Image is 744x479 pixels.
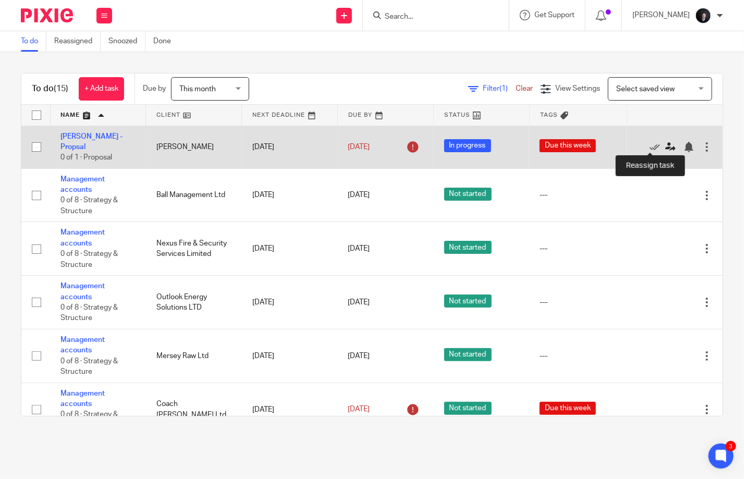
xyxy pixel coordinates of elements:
[21,31,46,52] a: To do
[242,276,338,329] td: [DATE]
[348,192,370,199] span: [DATE]
[555,85,600,92] span: View Settings
[616,85,675,93] span: Select saved view
[695,7,712,24] img: 455A2509.jpg
[146,329,242,383] td: Mersey Raw Ltd
[726,441,736,451] div: 3
[348,352,370,360] span: [DATE]
[444,241,492,254] span: Not started
[650,142,665,152] a: Mark as done
[540,112,558,118] span: Tags
[21,8,73,22] img: Pixie
[146,168,242,222] td: Ball Management Ltd
[60,390,105,408] a: Management accounts
[348,299,370,306] span: [DATE]
[499,85,508,92] span: (1)
[516,85,533,92] a: Clear
[153,31,179,52] a: Done
[146,126,242,168] td: [PERSON_NAME]
[79,77,124,101] a: + Add task
[60,229,105,247] a: Management accounts
[242,168,338,222] td: [DATE]
[60,411,118,429] span: 0 of 8 · Strategy & Structure
[540,190,616,200] div: ---
[143,83,166,94] p: Due by
[348,245,370,252] span: [DATE]
[146,276,242,329] td: Outlook Energy Solutions LTD
[632,10,690,20] p: [PERSON_NAME]
[444,348,492,361] span: Not started
[540,139,596,152] span: Due this week
[348,406,370,413] span: [DATE]
[540,297,616,308] div: ---
[108,31,145,52] a: Snoozed
[54,31,101,52] a: Reassigned
[60,133,123,151] a: [PERSON_NAME] - Propsal
[179,85,216,93] span: This month
[242,329,338,383] td: [DATE]
[384,13,478,22] input: Search
[146,383,242,436] td: Coach [PERSON_NAME] Ltd
[60,304,118,322] span: 0 of 8 · Strategy & Structure
[60,154,112,161] span: 0 of 1 · Proposal
[444,188,492,201] span: Not started
[540,351,616,361] div: ---
[444,139,491,152] span: In progress
[60,176,105,193] a: Management accounts
[540,243,616,254] div: ---
[242,126,338,168] td: [DATE]
[444,402,492,415] span: Not started
[60,197,118,215] span: 0 of 8 · Strategy & Structure
[540,402,596,415] span: Due this week
[444,294,492,308] span: Not started
[54,84,68,93] span: (15)
[242,222,338,276] td: [DATE]
[348,143,370,151] span: [DATE]
[534,11,575,19] span: Get Support
[483,85,516,92] span: Filter
[242,383,338,436] td: [DATE]
[60,283,105,300] a: Management accounts
[60,250,118,268] span: 0 of 8 · Strategy & Structure
[60,358,118,376] span: 0 of 8 · Strategy & Structure
[60,336,105,354] a: Management accounts
[146,222,242,276] td: Nexus Fire & Security Services Limited
[32,83,68,94] h1: To do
